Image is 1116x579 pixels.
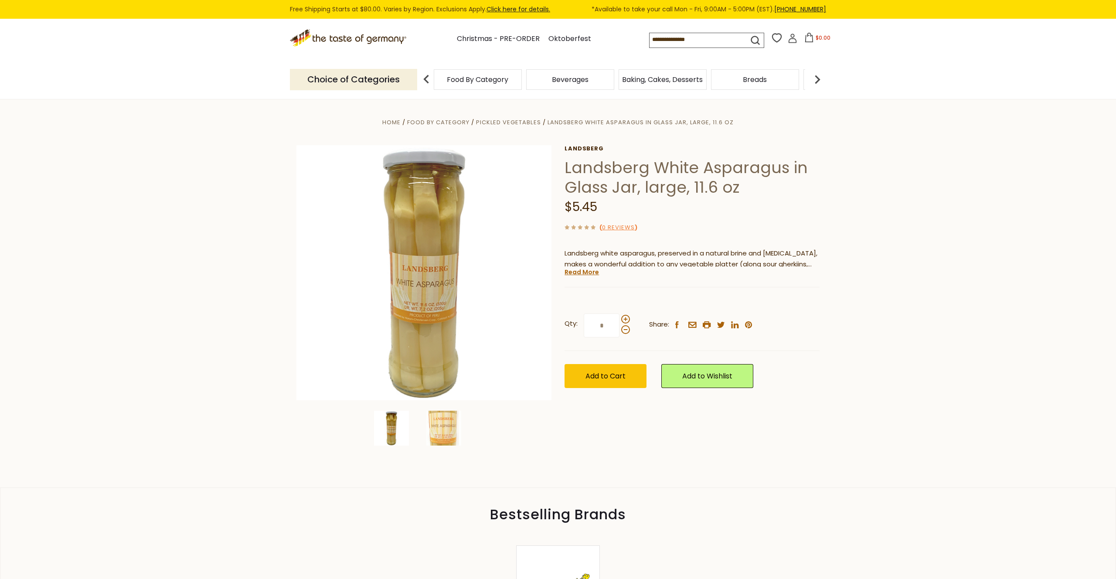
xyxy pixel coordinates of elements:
a: 0 Reviews [602,223,635,232]
img: next arrow [809,71,826,88]
a: Click here for details. [487,5,550,14]
a: Landsberg White Asparagus in Glass Jar, large, 11.6 oz [548,118,734,126]
a: Home [382,118,401,126]
img: previous arrow [418,71,435,88]
strong: Qty: [565,318,578,329]
a: Christmas - PRE-ORDER [457,33,540,45]
img: Landsberg White Asparagus in Glass Jar, large, 11.6 oz [374,411,409,446]
input: Qty: [584,313,619,337]
p: Choice of Categories [290,69,417,90]
a: Read More [565,268,599,276]
img: Landsberg White Asparagus in Glass Jar, large, 11.6 oz [426,411,461,446]
button: Add to Cart [565,364,646,388]
a: Beverages [552,76,589,83]
a: Food By Category [447,76,508,83]
span: Share: [649,319,669,330]
span: *Available to take your call Mon - Fri, 9:00AM - 5:00PM (EST). [592,4,826,14]
div: Bestselling Brands [0,510,1116,519]
a: Add to Wishlist [661,364,753,388]
p: Landsberg white asparagus, preserved in a natural brine and [MEDICAL_DATA], makes a wonderful add... [565,248,820,270]
span: $5.45 [565,198,597,215]
a: Baking, Cakes, Desserts [622,76,703,83]
button: $0.00 [799,33,836,46]
a: Oktoberfest [548,33,591,45]
a: Landsberg [565,145,820,152]
a: [PHONE_NUMBER] [774,5,826,14]
span: $0.00 [816,34,830,41]
a: Pickled Vegetables [476,118,541,126]
div: Free Shipping Starts at $80.00. Varies by Region. Exclusions Apply. [290,4,826,14]
span: Add to Cart [585,371,626,381]
span: ( ) [599,223,637,232]
img: Landsberg White Asparagus in Glass Jar, large, 11.6 oz [296,145,551,400]
h1: Landsberg White Asparagus in Glass Jar, large, 11.6 oz [565,158,820,197]
a: Breads [743,76,767,83]
a: Food By Category [407,118,470,126]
